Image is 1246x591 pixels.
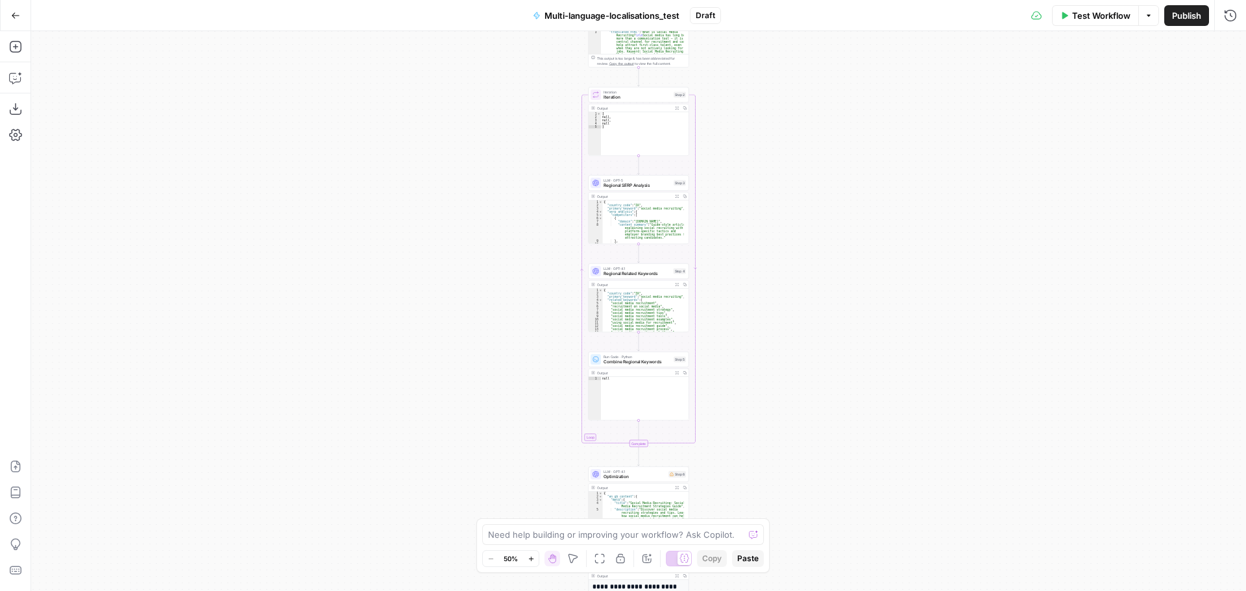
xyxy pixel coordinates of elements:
div: 4 [589,210,603,213]
div: LLM · GPT-5Regional SERP AnalysisStep 3Output{ "country_code":"ZA", "primary_keyword":"social med... [589,175,689,244]
div: 12 [589,324,603,328]
span: Regional SERP Analysis [604,182,671,189]
div: 6 [589,217,603,220]
div: 8 [589,311,603,315]
div: 4 [589,122,601,125]
div: 6 [589,305,603,308]
div: Output [597,485,671,490]
div: Output [597,282,671,287]
button: Multi-language-localisations_test [525,5,687,26]
g: Edge from step_4 to step_5 [638,332,640,351]
div: 1 [589,492,603,495]
div: Output [597,194,671,199]
span: Toggle code folding, rows 1 through 26 [599,289,603,292]
div: Step 2 [674,92,686,98]
div: 13 [589,328,603,331]
span: Toggle code folding, rows 1 through 11 [599,492,603,495]
div: 1 [589,200,603,204]
div: 3 [589,295,603,298]
span: Draft [696,10,715,21]
button: Copy [697,550,727,567]
div: 10 [589,243,603,246]
span: Combine Regional Keywords [604,359,671,365]
span: Copy [702,553,722,564]
div: 5 [589,508,603,524]
span: Run Code · Python [604,354,671,359]
div: This output is too large & has been abbreviated for review. to view the full content. [597,56,686,66]
div: 14 [589,331,603,334]
div: Step 3 [674,180,686,186]
span: Multi-language-localisations_test [544,9,679,22]
span: Test Workflow [1072,9,1130,22]
div: 1 [589,377,601,380]
div: 10 [589,318,603,321]
g: Edge from step_1 to step_2 [638,67,640,86]
div: 9 [589,315,603,318]
div: Output [597,370,671,376]
div: 1 [589,112,601,115]
span: Toggle code folding, rows 4 through 65 [599,210,603,213]
span: Paste [737,553,759,564]
div: 2 [589,115,601,119]
div: Complete [589,440,689,447]
div: 9 [589,239,603,243]
span: LLM · GPT-4.1 [604,469,666,474]
button: Paste [732,550,764,567]
span: Toggle code folding, rows 1 through 66 [599,200,603,204]
div: Run Code · PythonCombine Regional KeywordsStep 5Outputnull [589,352,689,420]
div: 2 [589,292,603,295]
div: 7 [589,308,603,311]
button: Test Workflow [1052,5,1138,26]
span: Optimization [604,474,666,480]
div: 2 [589,495,603,498]
span: Toggle code folding, rows 1 through 5 [597,112,601,115]
div: 2 [589,204,603,207]
span: Toggle code folding, rows 5 through 46 [599,213,603,217]
div: Output [597,573,671,579]
span: LLM · GPT-5 [604,178,671,183]
div: LoopIterationIterationStep 2Output[null,null,null] [589,87,689,156]
div: 3 [589,207,603,210]
div: 4 [589,501,603,508]
span: 50% [504,553,518,564]
div: Step 6 [668,471,686,477]
g: Edge from step_2-iteration-end to step_6 [638,447,640,466]
span: Toggle code folding, rows 6 through 9 [599,217,603,220]
div: 5 [589,213,603,217]
div: 3 [589,119,601,122]
span: Copy the output [609,62,634,66]
div: Complete [629,440,648,447]
div: LLM · GPT-4.1Regional Related KeywordsStep 4Output{ "country_code":"ZA", "primary_keyword":"socia... [589,263,689,332]
div: Step 4 [674,269,687,274]
div: LLM · GPT-4.1OptimizationStep 6Output{ "en_gb_content":{ "meta":{ "title":"Social Media Recruitin... [589,466,689,535]
div: Step 5 [674,357,686,363]
div: Output [597,106,671,111]
g: Edge from step_3 to step_4 [638,244,640,263]
span: Regional Related Keywords [604,271,671,277]
div: 5 [589,125,601,128]
span: Toggle code folding, rows 2 through 10 [599,495,603,498]
div: 4 [589,298,603,302]
span: Toggle code folding, rows 3 through 7 [599,498,603,501]
span: Iteration [604,90,671,95]
span: Iteration [604,94,671,101]
div: 11 [589,321,603,324]
div: 8 [589,223,603,239]
span: LLM · GPT-4.1 [604,266,671,271]
div: 3 [589,498,603,501]
div: 1 [589,289,603,292]
g: Edge from step_2 to step_3 [638,156,640,175]
span: Toggle code folding, rows 4 through 25 [599,298,603,302]
button: Publish [1164,5,1209,26]
span: Publish [1172,9,1201,22]
div: 5 [589,302,603,305]
span: Toggle code folding, rows 10 through 13 [599,243,603,246]
div: 7 [589,220,603,223]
